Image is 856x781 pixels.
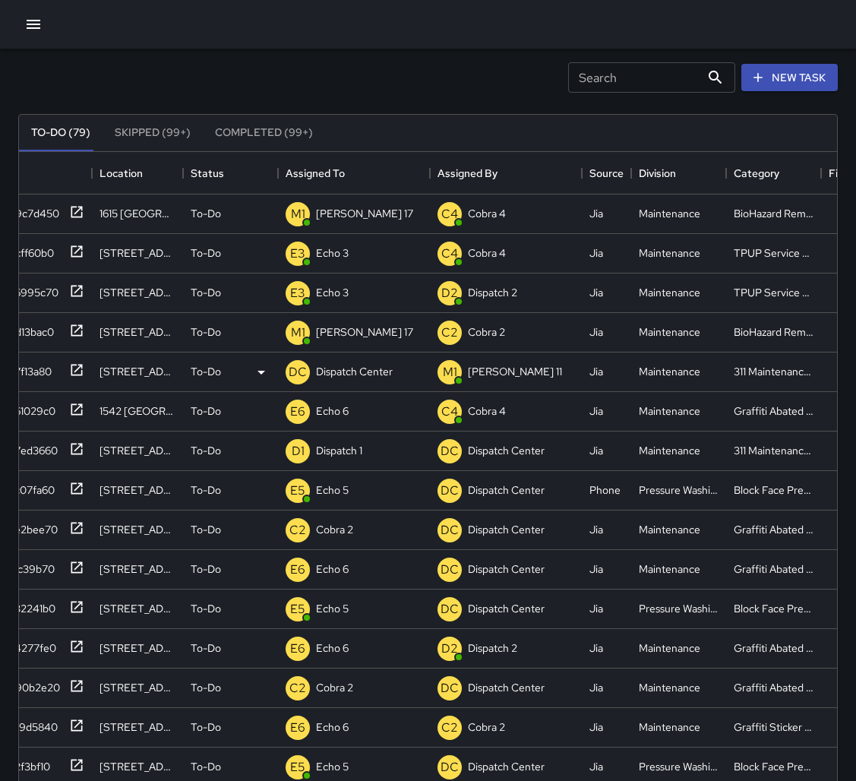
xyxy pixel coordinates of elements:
[290,561,305,579] p: E6
[99,245,175,261] div: 901 Franklin Street
[441,442,459,460] p: DC
[316,206,413,221] p: [PERSON_NAME] 17
[589,522,603,537] div: Jia
[639,601,719,616] div: Pressure Washing
[441,600,459,618] p: DC
[441,324,458,342] p: C2
[99,640,175,656] div: 1540 San Pablo Avenue
[468,403,506,419] p: Cobra 4
[639,443,700,458] div: Maintenance
[430,152,582,194] div: Assigned By
[2,279,58,300] div: 86995c70
[639,482,719,498] div: Pressure Washing
[2,516,58,537] div: de2bee70
[316,482,349,498] p: Echo 5
[286,152,345,194] div: Assigned To
[589,324,603,340] div: Jia
[589,443,603,458] div: Jia
[639,640,700,656] div: Maintenance
[734,403,813,419] div: Graffiti Abated Large
[290,245,305,263] p: E3
[589,285,603,300] div: Jia
[191,324,221,340] p: To-Do
[316,561,349,577] p: Echo 6
[290,719,305,737] p: E6
[437,152,497,194] div: Assigned By
[468,443,545,458] p: Dispatch Center
[734,759,813,774] div: Block Face Pressure Washed
[183,152,278,194] div: Status
[639,364,700,379] div: Maintenance
[441,482,459,500] p: DC
[639,522,700,537] div: Maintenance
[734,206,813,221] div: BioHazard Removed
[2,595,55,616] div: b32241b0
[441,640,458,658] p: D2
[191,522,221,537] p: To-Do
[289,363,307,381] p: DC
[589,640,603,656] div: Jia
[734,680,813,695] div: Graffiti Abated Large
[316,719,349,735] p: Echo 6
[316,443,362,458] p: Dispatch 1
[639,206,700,221] div: Maintenance
[316,285,349,300] p: Echo 3
[316,759,349,774] p: Echo 5
[203,115,325,151] button: Completed (99+)
[99,285,175,300] div: 824 Franklin Street
[2,239,54,261] div: 0cff60b0
[639,680,700,695] div: Maintenance
[2,200,59,221] div: 99c7d450
[1,152,92,194] div: ID
[589,759,603,774] div: Jia
[734,719,813,735] div: Graffiti Sticker Abated Small
[589,152,624,194] div: Source
[99,601,175,616] div: 505 17th Street
[290,600,305,618] p: E5
[191,482,221,498] p: To-Do
[468,719,505,735] p: Cobra 2
[191,364,221,379] p: To-Do
[316,324,413,340] p: [PERSON_NAME] 17
[582,152,631,194] div: Source
[734,561,813,577] div: Graffiti Abated Large
[468,482,545,498] p: Dispatch Center
[99,482,175,498] div: 1212 Broadway
[316,403,349,419] p: Echo 6
[99,364,175,379] div: 265 27th Street
[191,680,221,695] p: To-Do
[468,759,545,774] p: Dispatch Center
[441,245,458,263] p: C4
[99,152,143,194] div: Location
[191,245,221,261] p: To-Do
[734,152,779,194] div: Category
[468,561,545,577] p: Dispatch Center
[468,601,545,616] p: Dispatch Center
[441,205,458,223] p: C4
[734,285,813,300] div: TPUP Service Requested
[639,759,719,774] div: Pressure Washing
[589,719,603,735] div: Jia
[441,758,459,776] p: DC
[289,521,306,539] p: C2
[2,753,50,774] div: b2f3bf10
[468,285,517,300] p: Dispatch 2
[468,522,545,537] p: Dispatch Center
[291,324,305,342] p: M1
[589,680,603,695] div: Jia
[278,152,430,194] div: Assigned To
[589,561,603,577] div: Jia
[191,206,221,221] p: To-Do
[191,152,224,194] div: Status
[639,285,700,300] div: Maintenance
[589,403,603,419] div: Jia
[103,115,203,151] button: Skipped (99+)
[734,522,813,537] div: Graffiti Abated Large
[316,364,393,379] p: Dispatch Center
[639,719,700,735] div: Maintenance
[290,284,305,302] p: E3
[99,522,175,537] div: 401 9th Street
[734,640,813,656] div: Graffiti Abated Large
[291,205,305,223] p: M1
[191,443,221,458] p: To-Do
